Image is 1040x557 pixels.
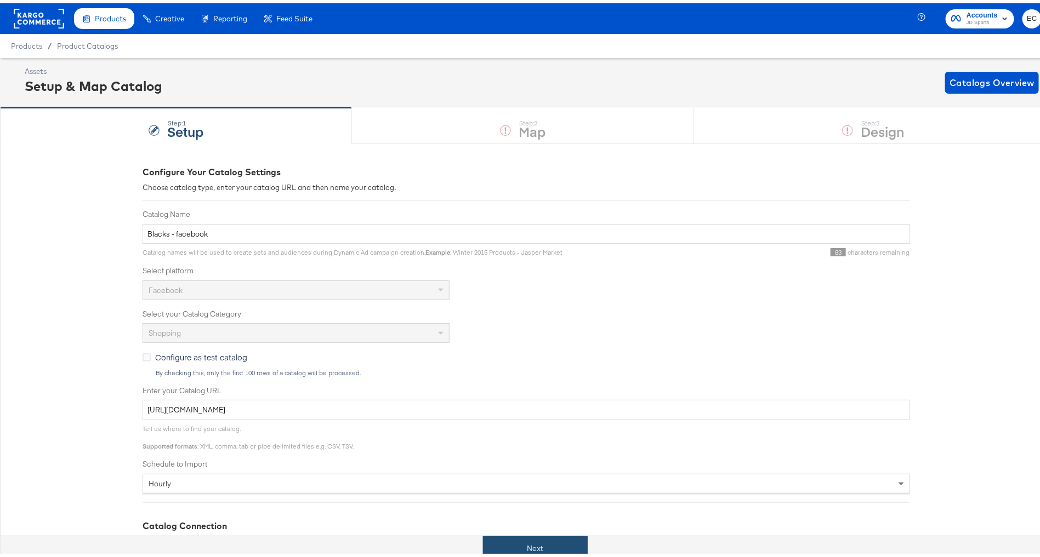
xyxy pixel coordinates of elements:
[168,116,204,124] div: Step: 1
[945,68,1039,90] button: Catalogs Overview
[946,6,1014,25] button: AccountsJD Sports
[143,221,910,241] input: Name your catalog e.g. My Dynamic Product Catalog
[562,245,910,254] div: characters remaining
[276,11,312,20] span: Feed Suite
[149,475,171,485] span: hourly
[213,11,247,20] span: Reporting
[143,382,910,393] label: Enter your Catalog URL
[143,262,910,273] label: Select platform
[967,7,998,18] span: Accounts
[1027,9,1037,22] span: EC
[143,179,910,190] div: Choose catalog type, enter your catalog URL and then name your catalog.
[95,11,126,20] span: Products
[149,325,181,335] span: Shopping
[950,72,1035,87] span: Catalogs Overview
[155,348,247,359] span: Configure as test catalog
[143,206,910,216] label: Catalog Name
[143,397,910,417] input: Enter Catalog URL, e.g. http://www.example.com/products.xml
[57,38,118,47] a: Product Catalogs
[155,366,910,374] div: By checking this, only the first 100 rows of a catalog will be processed.
[143,245,562,253] span: Catalog names will be used to create sets and audiences during Dynamic Ad campaign creation. : Wi...
[168,119,204,137] strong: Setup
[143,456,910,466] label: Schedule to Import
[143,421,354,447] span: Tell us where to find your catalog. : XML, comma, tab or pipe delimited files e.g. CSV, TSV.
[425,245,450,253] strong: Example
[25,73,162,92] div: Setup & Map Catalog
[25,63,162,73] div: Assets
[831,245,846,253] span: 83
[143,163,910,175] div: Configure Your Catalog Settings
[143,306,910,316] label: Select your Catalog Category
[143,516,910,529] div: Catalog Connection
[42,38,57,47] span: /
[149,282,183,292] span: Facebook
[967,15,998,24] span: JD Sports
[143,439,197,447] strong: Supported formats
[11,38,42,47] span: Products
[155,11,184,20] span: Creative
